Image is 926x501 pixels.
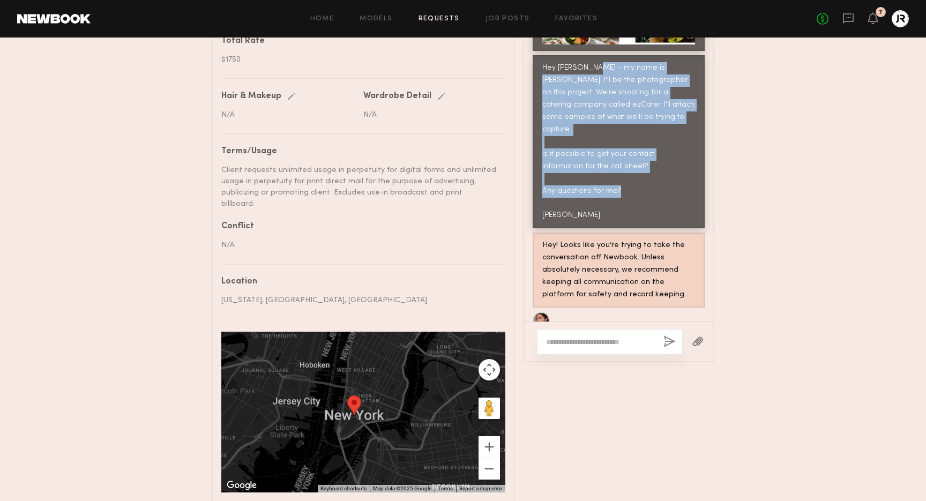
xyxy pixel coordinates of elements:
div: Wardrobe Detail [363,92,431,101]
a: Home [310,16,334,23]
a: Report a map error [459,485,502,491]
button: Drag Pegman onto the map to open Street View [479,398,500,419]
a: Job Posts [486,16,530,23]
div: Conflict [221,222,497,231]
div: Hair & Makeup [221,92,281,101]
div: $1750 [221,54,497,65]
a: Terms [438,485,453,491]
div: N/A [221,240,497,251]
button: Zoom in [479,436,500,458]
div: N/A [221,109,355,121]
span: Map data ©2025 Google [373,485,431,491]
a: Open this area in Google Maps (opens a new window) [224,478,259,492]
div: N/A [363,109,497,121]
div: Hey [PERSON_NAME] - my name is [PERSON_NAME]. I'll be the photographer on this project. We're sho... [542,62,695,222]
div: Client requests unlimited usage in perpetuity for digital forms and unlimited usage in perpetuity... [221,164,497,210]
div: Terms/Usage [221,147,497,156]
div: [US_STATE], [GEOGRAPHIC_DATA], [GEOGRAPHIC_DATA] [221,295,497,306]
button: Map camera controls [479,359,500,380]
div: Hey! Looks like you’re trying to take the conversation off Newbook. Unless absolutely necessary, ... [542,240,695,301]
a: Favorites [555,16,598,23]
img: Google [224,478,259,492]
a: Requests [419,16,460,23]
div: 7 [879,10,883,16]
div: Total Rate [221,37,497,46]
a: Models [360,16,392,23]
button: Zoom out [479,458,500,480]
button: Keyboard shortcuts [320,485,367,492]
div: Location [221,278,497,286]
